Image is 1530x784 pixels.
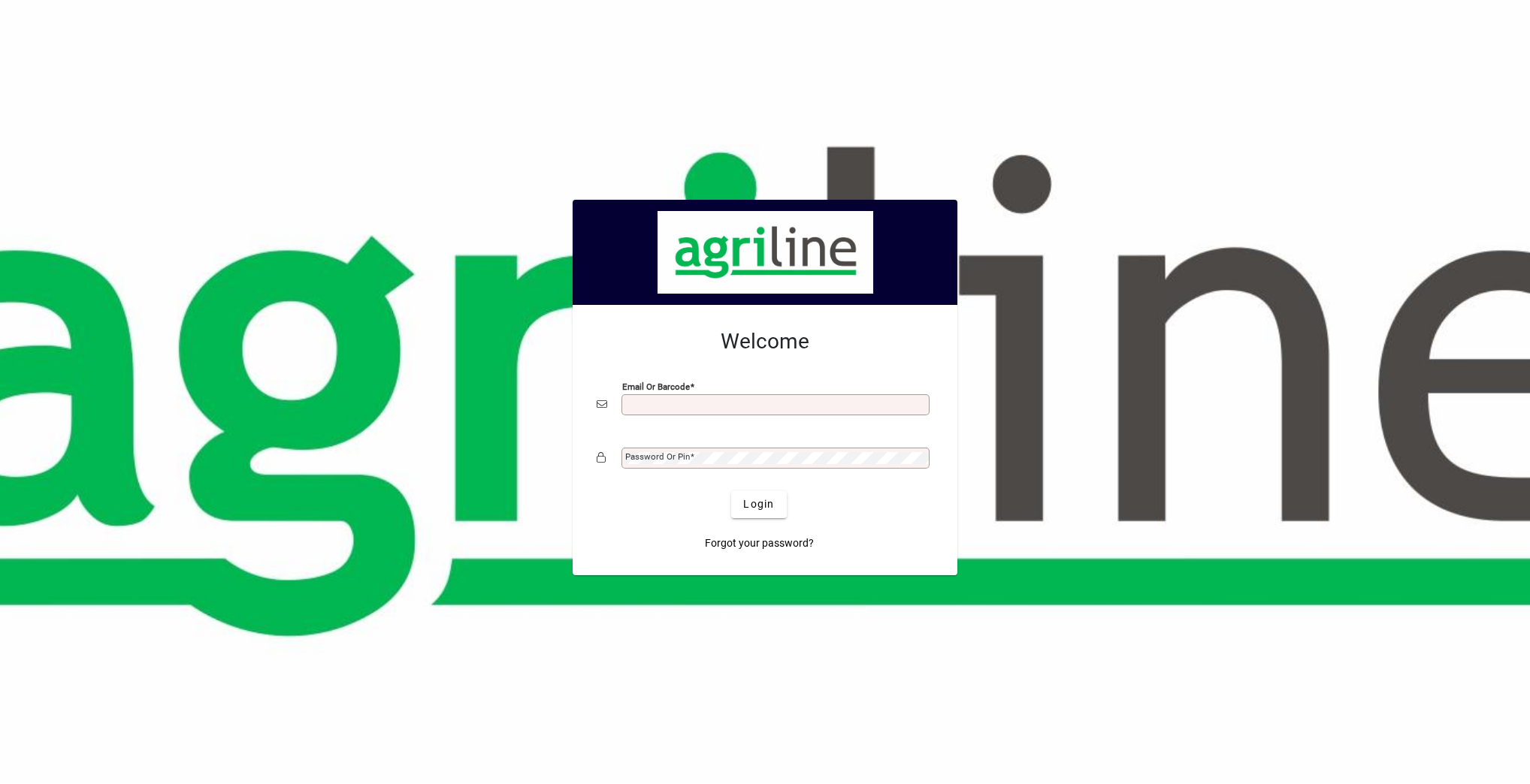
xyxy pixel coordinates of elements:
[625,451,690,462] mat-label: Password or Pin
[731,491,786,518] button: Login
[743,496,774,512] span: Login
[699,530,820,557] a: Forgot your password?
[622,381,690,391] mat-label: Email or Barcode
[597,329,933,354] h2: Welcome
[705,535,814,551] span: Forgot your password?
